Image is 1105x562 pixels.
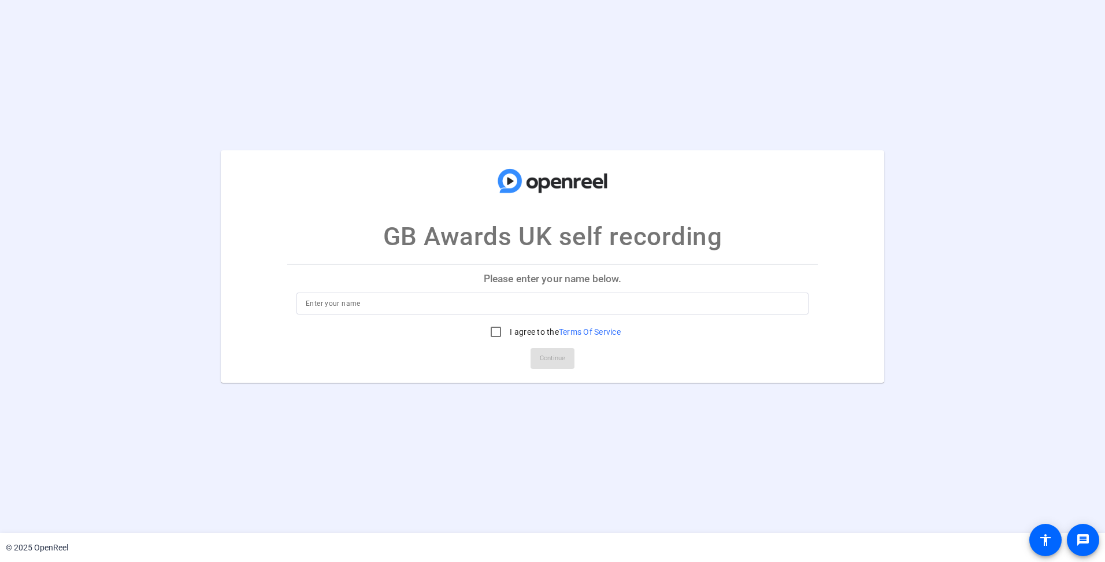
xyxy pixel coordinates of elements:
[306,297,799,310] input: Enter your name
[507,326,621,338] label: I agree to the
[559,327,621,337] a: Terms Of Service
[495,162,610,200] img: company-logo
[1076,533,1090,547] mat-icon: message
[383,217,722,256] p: GB Awards UK self recording
[1039,533,1052,547] mat-icon: accessibility
[287,265,818,293] p: Please enter your name below.
[6,542,68,554] div: © 2025 OpenReel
